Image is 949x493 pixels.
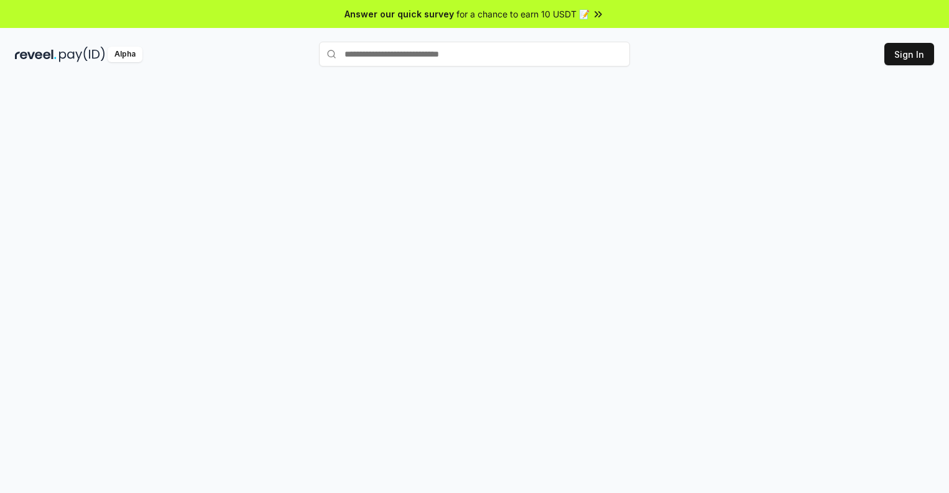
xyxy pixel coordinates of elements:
[108,47,142,62] div: Alpha
[15,47,57,62] img: reveel_dark
[345,7,454,21] span: Answer our quick survey
[884,43,934,65] button: Sign In
[59,47,105,62] img: pay_id
[456,7,590,21] span: for a chance to earn 10 USDT 📝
